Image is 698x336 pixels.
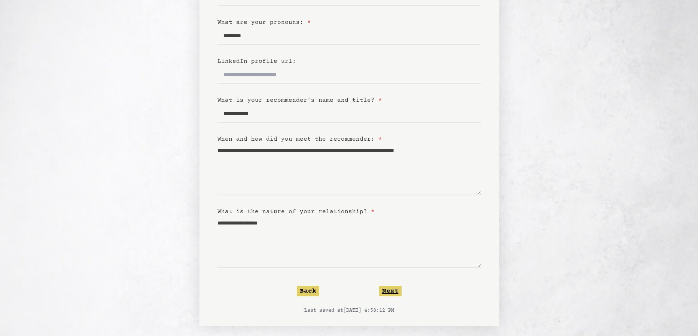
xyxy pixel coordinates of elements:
label: What is your recommender’s name and title? [217,97,382,104]
label: What are your pronouns: [217,19,311,26]
label: LinkedIn profile url: [217,58,296,65]
button: Next [379,286,402,296]
button: Back [297,286,319,296]
label: When and how did you meet the recommender: [217,136,382,143]
p: Last saved at [DATE] 4:58:12 PM [217,307,481,314]
label: What is the nature of your relationship? [217,208,375,215]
